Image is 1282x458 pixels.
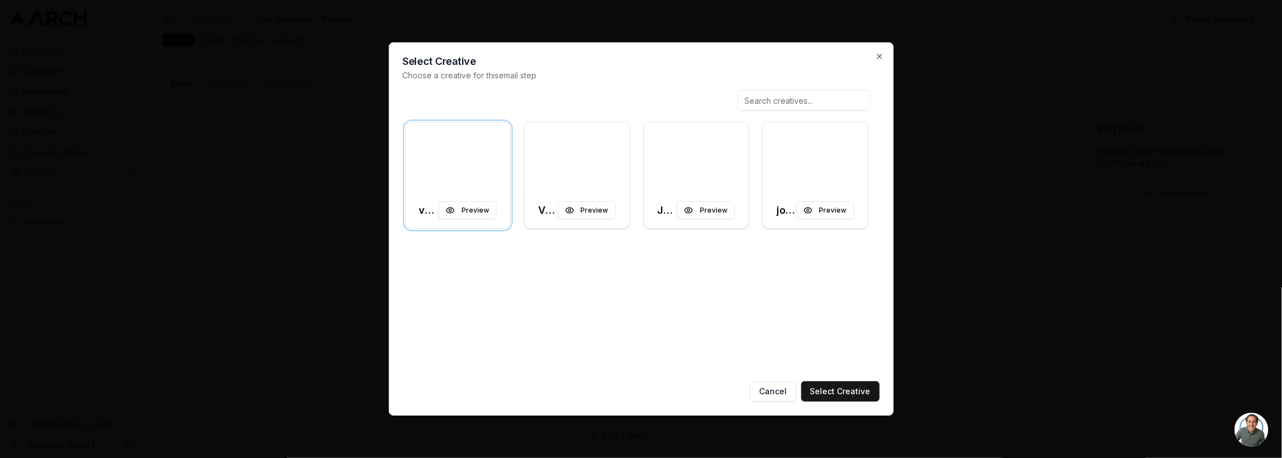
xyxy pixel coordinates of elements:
h3: Job Complete [658,202,677,218]
button: Select Creative [801,381,880,402]
h2: Select Creative [403,56,880,67]
button: Preview [558,201,616,219]
h3: job booked - thank you [777,202,796,218]
h3: v1, Job Complete [419,202,439,218]
button: Preview [677,201,735,219]
button: Preview [438,201,496,219]
p: Choose a creative for this email step [403,70,880,81]
h3: V1, job booked - thank you [538,202,558,218]
input: Search creatives... [738,90,871,111]
button: Preview [796,201,854,219]
button: Cancel [750,381,797,402]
